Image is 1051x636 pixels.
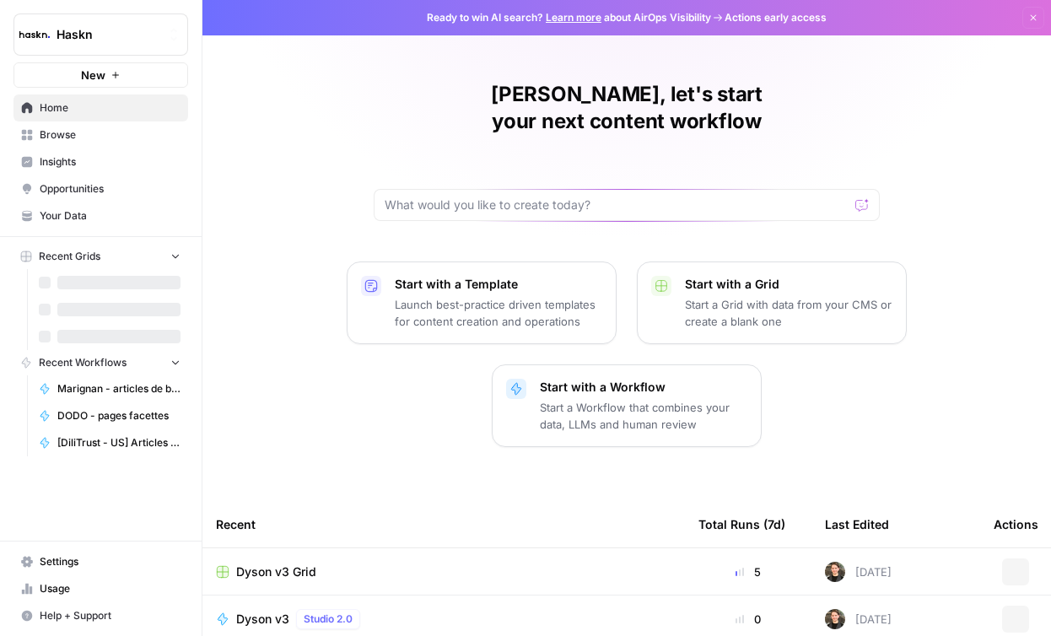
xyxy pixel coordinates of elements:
a: [DiliTrust - US] Articles de blog 700-1000 mots [31,429,188,456]
button: Start with a TemplateLaunch best-practice driven templates for content creation and operations [347,261,617,344]
button: Help + Support [13,602,188,629]
p: Start a Grid with data from your CMS or create a blank one [685,296,892,330]
span: Insights [40,154,181,170]
img: uhgcgt6zpiex4psiaqgkk0ok3li6 [825,562,845,582]
span: Help + Support [40,608,181,623]
span: Usage [40,581,181,596]
div: Actions [994,501,1038,547]
span: Recent Grids [39,249,100,264]
p: Launch best-practice driven templates for content creation and operations [395,296,602,330]
div: [DATE] [825,609,892,629]
span: Browse [40,127,181,143]
a: Dyson v3 Grid [216,563,671,580]
a: Dyson v3Studio 2.0 [216,609,671,629]
a: Usage [13,575,188,602]
a: Marignan - articles de blog [31,375,188,402]
a: Home [13,94,188,121]
p: Start with a Grid [685,276,892,293]
div: 0 [698,611,798,628]
img: uhgcgt6zpiex4psiaqgkk0ok3li6 [825,609,845,629]
button: Recent Workflows [13,350,188,375]
span: Marignan - articles de blog [57,381,181,396]
div: Total Runs (7d) [698,501,785,547]
button: Start with a WorkflowStart a Workflow that combines your data, LLMs and human review [492,364,762,447]
button: Start with a GridStart a Grid with data from your CMS or create a blank one [637,261,907,344]
div: Recent [216,501,671,547]
span: New [81,67,105,84]
span: DODO - pages facettes [57,408,181,423]
button: New [13,62,188,88]
a: Learn more [546,11,601,24]
a: Browse [13,121,188,148]
button: Recent Grids [13,244,188,269]
p: Start with a Template [395,276,602,293]
a: Opportunities [13,175,188,202]
span: [DiliTrust - US] Articles de blog 700-1000 mots [57,435,181,450]
span: Home [40,100,181,116]
input: What would you like to create today? [385,197,849,213]
span: Actions early access [725,10,827,25]
a: Settings [13,548,188,575]
p: Start a Workflow that combines your data, LLMs and human review [540,399,747,433]
button: Workspace: Haskn [13,13,188,56]
div: [DATE] [825,562,892,582]
span: Opportunities [40,181,181,197]
span: Your Data [40,208,181,224]
span: Ready to win AI search? about AirOps Visibility [427,10,711,25]
span: Dyson v3 Grid [236,563,316,580]
span: Studio 2.0 [304,612,353,627]
a: Your Data [13,202,188,229]
div: 5 [698,563,798,580]
span: Recent Workflows [39,355,127,370]
img: Haskn Logo [19,19,50,50]
a: Insights [13,148,188,175]
span: Settings [40,554,181,569]
h1: [PERSON_NAME], let's start your next content workflow [374,81,880,135]
div: Last Edited [825,501,889,547]
span: Dyson v3 [236,611,289,628]
p: Start with a Workflow [540,379,747,396]
span: Haskn [57,26,159,43]
a: DODO - pages facettes [31,402,188,429]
